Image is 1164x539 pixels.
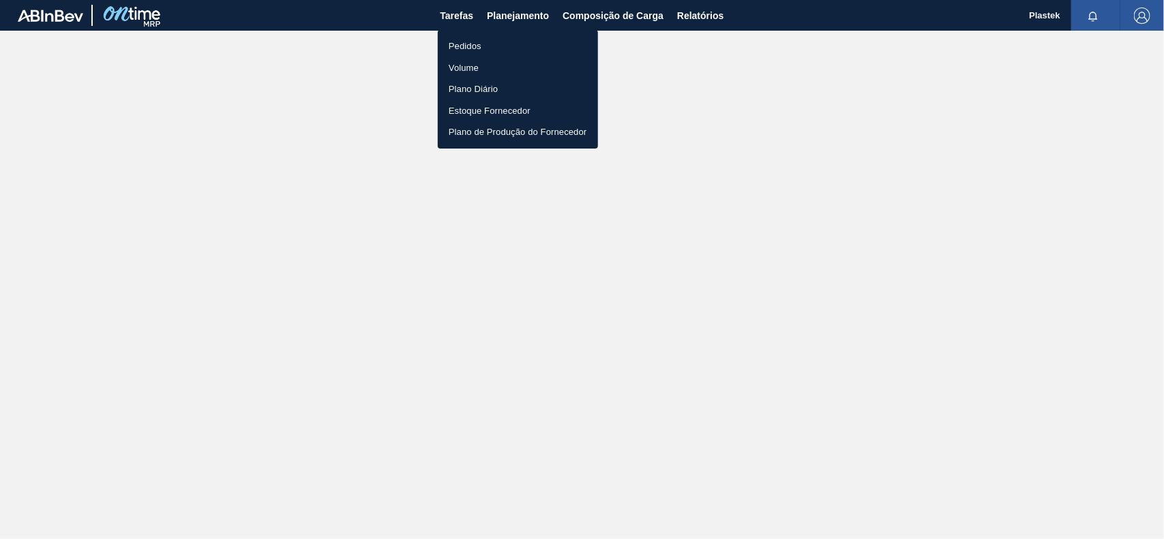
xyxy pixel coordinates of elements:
a: Plano Diário [438,78,598,100]
a: Plano de Produção do Fornecedor [438,121,598,143]
a: Volume [438,57,598,79]
a: Pedidos [438,35,598,57]
a: Estoque Fornecedor [438,100,598,122]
